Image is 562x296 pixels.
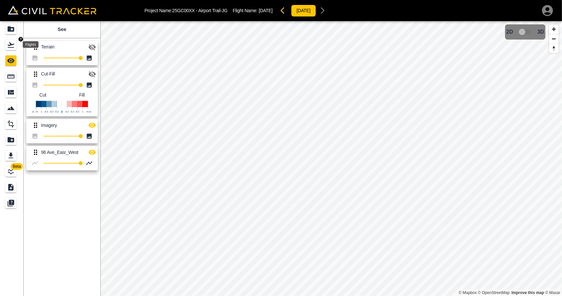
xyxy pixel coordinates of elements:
canvas: Map [100,21,562,296]
button: [DATE] [291,5,316,17]
a: Mapbox [459,290,477,295]
span: 2D [506,29,513,35]
a: OpenStreetMap [478,290,510,295]
a: Map feedback [512,290,544,295]
button: Reset bearing to north [549,44,559,53]
span: 3D [538,29,544,35]
span: 3D model not uploaded yet [516,26,535,38]
button: Zoom out [549,34,559,44]
img: Civil Tracker [8,6,96,15]
a: Maxar [545,290,560,295]
span: [DATE] [259,8,273,13]
button: Zoom in [549,24,559,34]
p: Flight Name: [233,8,273,13]
p: Project Name: 25GC00XX - Airport Trail-JG [145,8,227,13]
div: Flights [23,41,39,48]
